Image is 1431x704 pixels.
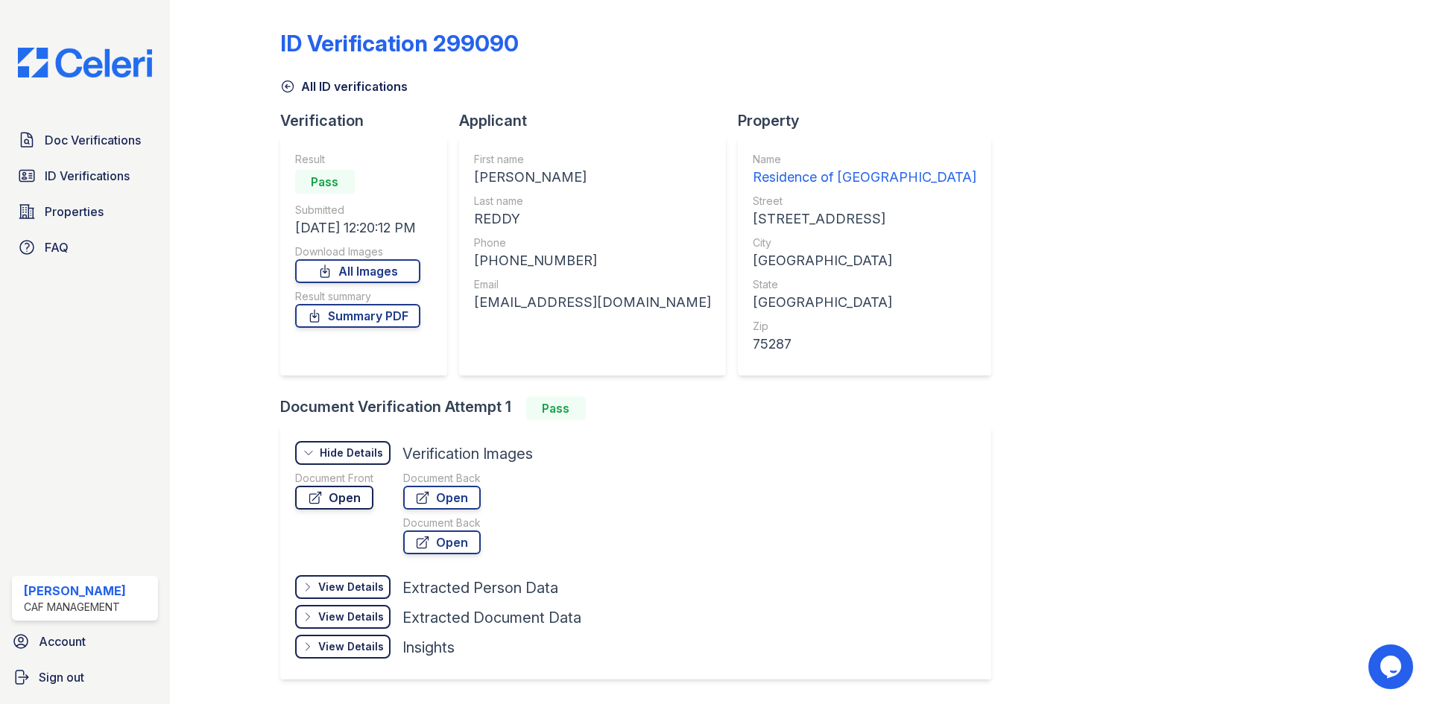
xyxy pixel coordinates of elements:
[403,530,481,554] a: Open
[1368,644,1416,689] iframe: chat widget
[474,167,711,188] div: [PERSON_NAME]
[295,289,420,304] div: Result summary
[45,203,104,221] span: Properties
[24,582,126,600] div: [PERSON_NAME]
[295,218,420,238] div: [DATE] 12:20:12 PM
[295,152,420,167] div: Result
[12,125,158,155] a: Doc Verifications
[403,486,481,510] a: Open
[45,131,141,149] span: Doc Verifications
[280,30,519,57] div: ID Verification 299090
[6,627,164,656] a: Account
[280,77,408,95] a: All ID verifications
[753,319,976,334] div: Zip
[45,238,69,256] span: FAQ
[474,209,711,229] div: REDDY
[318,580,384,594] div: View Details
[295,244,420,259] div: Download Images
[753,334,976,355] div: 75287
[474,292,711,313] div: [EMAIL_ADDRESS][DOMAIN_NAME]
[295,486,373,510] a: Open
[280,110,459,131] div: Verification
[738,110,1003,131] div: Property
[753,194,976,209] div: Street
[753,167,976,188] div: Residence of [GEOGRAPHIC_DATA]
[753,277,976,292] div: State
[474,152,711,167] div: First name
[295,259,420,283] a: All Images
[402,607,581,628] div: Extracted Document Data
[402,443,533,464] div: Verification Images
[753,235,976,250] div: City
[6,662,164,692] a: Sign out
[753,292,976,313] div: [GEOGRAPHIC_DATA]
[12,232,158,262] a: FAQ
[12,161,158,191] a: ID Verifications
[318,609,384,624] div: View Details
[402,637,455,658] div: Insights
[318,639,384,654] div: View Details
[402,577,558,598] div: Extracted Person Data
[474,235,711,250] div: Phone
[39,668,84,686] span: Sign out
[753,152,976,167] div: Name
[39,632,86,650] span: Account
[295,471,373,486] div: Document Front
[474,194,711,209] div: Last name
[24,600,126,615] div: CAF Management
[474,277,711,292] div: Email
[474,250,711,271] div: [PHONE_NUMBER]
[295,170,355,194] div: Pass
[6,48,164,77] img: CE_Logo_Blue-a8612792a0a2168367f1c8372b55b34899dd931a85d93a1a3d3e32e68fde9ad4.png
[280,396,1003,420] div: Document Verification Attempt 1
[320,445,383,460] div: Hide Details
[459,110,738,131] div: Applicant
[295,304,420,328] a: Summary PDF
[45,167,130,185] span: ID Verifications
[753,209,976,229] div: [STREET_ADDRESS]
[403,516,481,530] div: Document Back
[753,250,976,271] div: [GEOGRAPHIC_DATA]
[295,203,420,218] div: Submitted
[12,197,158,226] a: Properties
[753,152,976,188] a: Name Residence of [GEOGRAPHIC_DATA]
[403,471,481,486] div: Document Back
[526,396,586,420] div: Pass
